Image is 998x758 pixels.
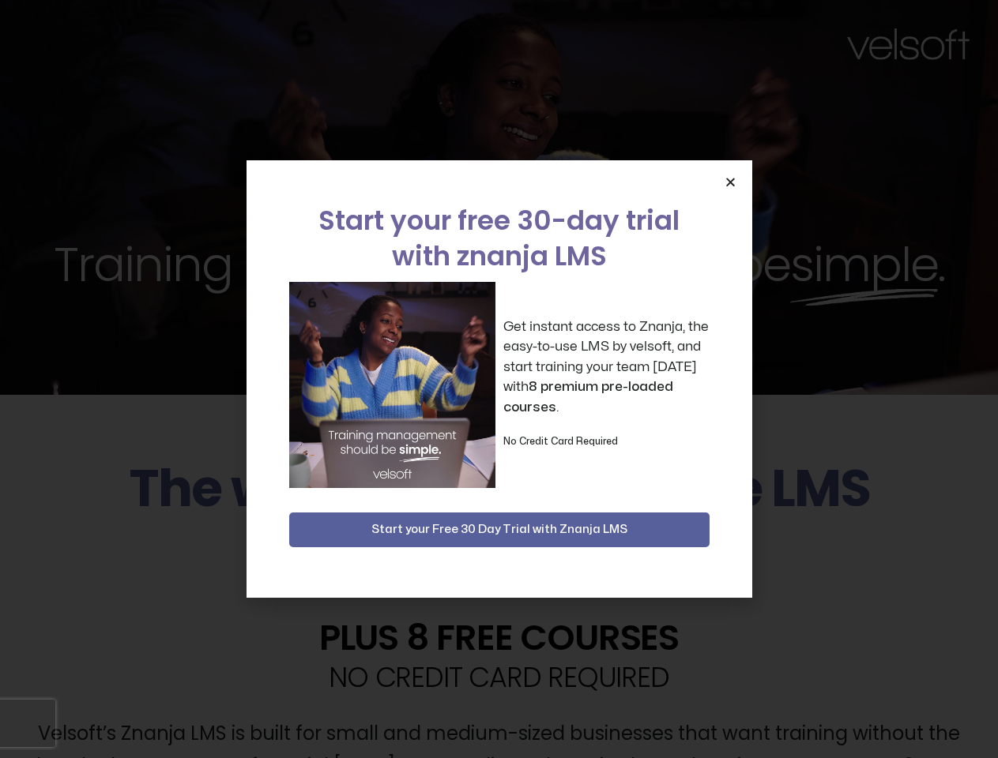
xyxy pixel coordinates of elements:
[371,520,627,539] span: Start your Free 30 Day Trial with Znanja LMS
[725,176,736,188] a: Close
[503,437,618,446] strong: No Credit Card Required
[289,512,710,547] button: Start your Free 30 Day Trial with Znanja LMS
[503,317,710,418] p: Get instant access to Znanja, the easy-to-use LMS by velsoft, and start training your team [DATE]...
[503,380,673,414] strong: 8 premium pre-loaded courses
[289,203,710,274] h2: Start your free 30-day trial with znanja LMS
[289,282,495,488] img: a woman sitting at her laptop dancing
